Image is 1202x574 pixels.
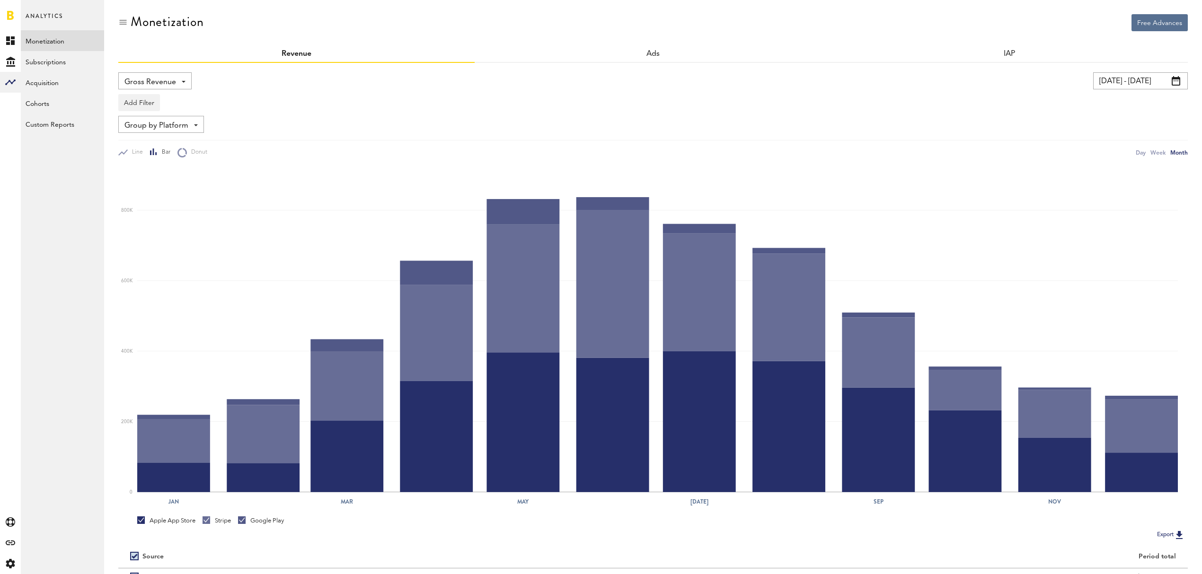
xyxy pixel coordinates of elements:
[21,113,104,134] a: Custom Reports
[158,148,170,157] span: Bar
[137,516,195,525] div: Apple App Store
[690,497,708,506] text: [DATE]
[1150,148,1166,157] div: Week
[142,553,164,561] div: Source
[1170,148,1188,157] div: Month
[187,148,207,157] span: Donut
[124,74,176,90] span: Gross Revenue
[1129,546,1193,569] iframe: Opens a widget where you can find more information
[26,10,63,30] span: Analytics
[874,497,884,506] text: Sep
[21,72,104,93] a: Acquisition
[121,419,133,424] text: 200K
[238,516,284,525] div: Google Play
[1174,529,1185,540] img: Export
[1048,497,1061,506] text: Nov
[118,94,160,111] button: Add Filter
[282,50,311,58] a: Revenue
[121,208,133,213] text: 800K
[128,148,143,157] span: Line
[131,14,204,29] div: Monetization
[121,349,133,354] text: 400K
[646,50,660,58] a: Ads
[203,516,231,525] div: Stripe
[21,30,104,51] a: Monetization
[21,93,104,113] a: Cohorts
[1131,14,1188,31] button: Free Advances
[21,51,104,72] a: Subscriptions
[517,497,529,506] text: May
[124,118,188,134] span: Group by Platform
[1004,50,1015,58] a: IAP
[121,278,133,283] text: 600K
[341,497,353,506] text: Mar
[168,497,179,506] text: Jan
[130,490,133,495] text: 0
[1136,148,1146,157] div: Day
[665,553,1176,561] div: Period total
[1154,529,1188,541] button: Export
